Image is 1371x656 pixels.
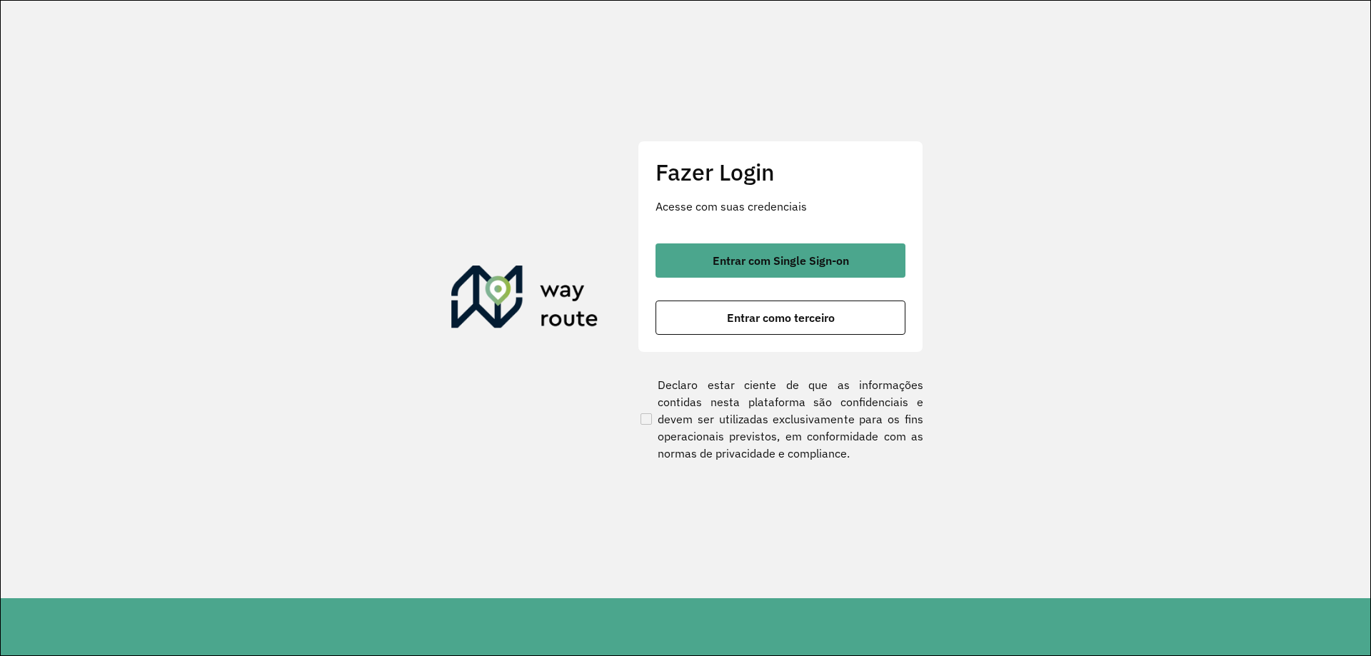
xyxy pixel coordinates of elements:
h2: Fazer Login [656,158,905,186]
img: Roteirizador AmbevTech [451,266,598,334]
span: Entrar como terceiro [727,312,835,323]
button: button [656,301,905,335]
button: button [656,243,905,278]
span: Entrar com Single Sign-on [713,255,849,266]
label: Declaro estar ciente de que as informações contidas nesta plataforma são confidenciais e devem se... [638,376,923,462]
p: Acesse com suas credenciais [656,198,905,215]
